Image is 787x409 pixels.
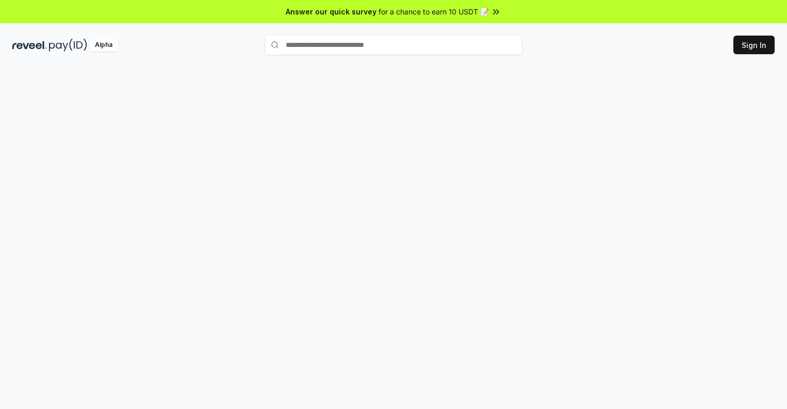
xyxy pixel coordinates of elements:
[286,6,376,17] span: Answer our quick survey
[12,39,47,52] img: reveel_dark
[379,6,489,17] span: for a chance to earn 10 USDT 📝
[733,36,775,54] button: Sign In
[49,39,87,52] img: pay_id
[89,39,118,52] div: Alpha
